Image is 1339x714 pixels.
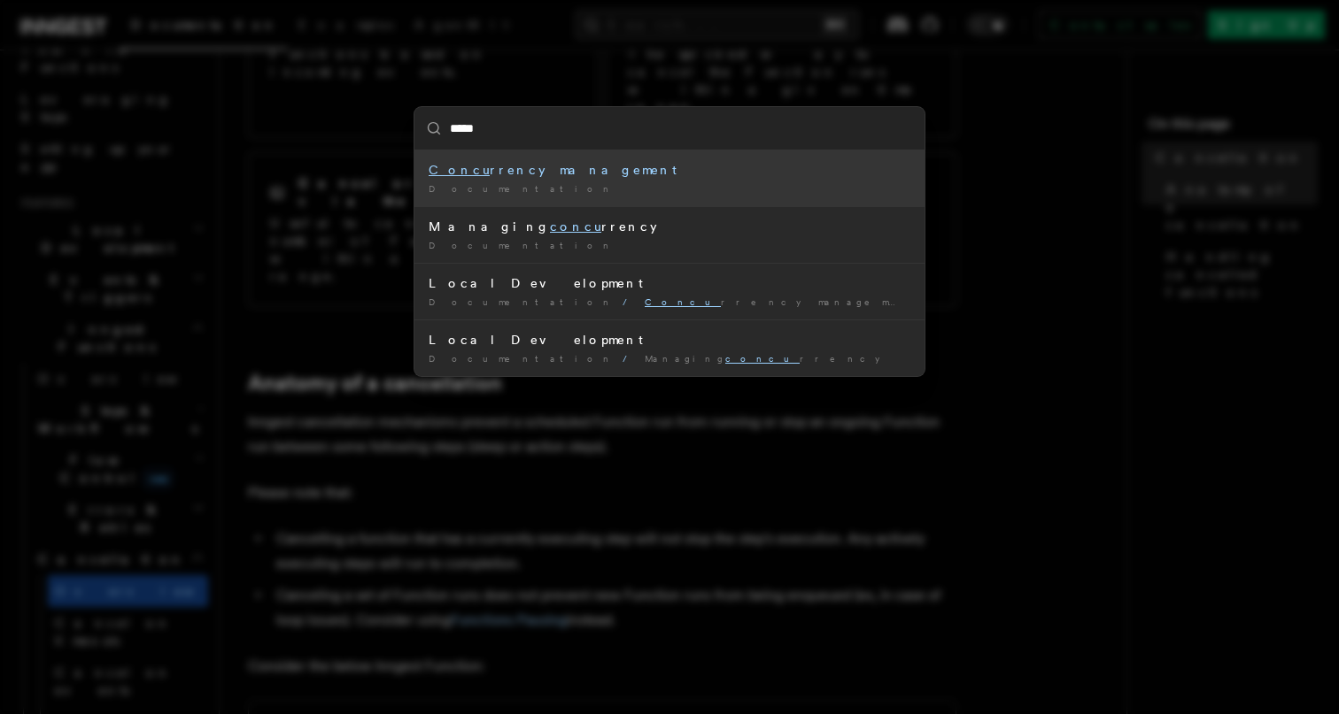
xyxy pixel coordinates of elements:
span: rrency management [645,296,933,307]
span: / [623,296,638,307]
span: / [623,353,638,364]
span: Managing rrency [645,353,882,364]
span: Documentation [429,353,615,364]
mark: Concu [645,296,721,307]
mark: concu [550,219,601,234]
mark: Concu [429,163,490,177]
mark: concu [725,353,800,364]
div: Local Development [429,331,910,349]
div: rrency management [429,161,910,179]
span: Documentation [429,183,615,194]
span: Documentation [429,296,615,307]
div: Local Development [429,274,910,292]
div: Managing rrency [429,218,910,235]
span: Documentation [429,240,615,250]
